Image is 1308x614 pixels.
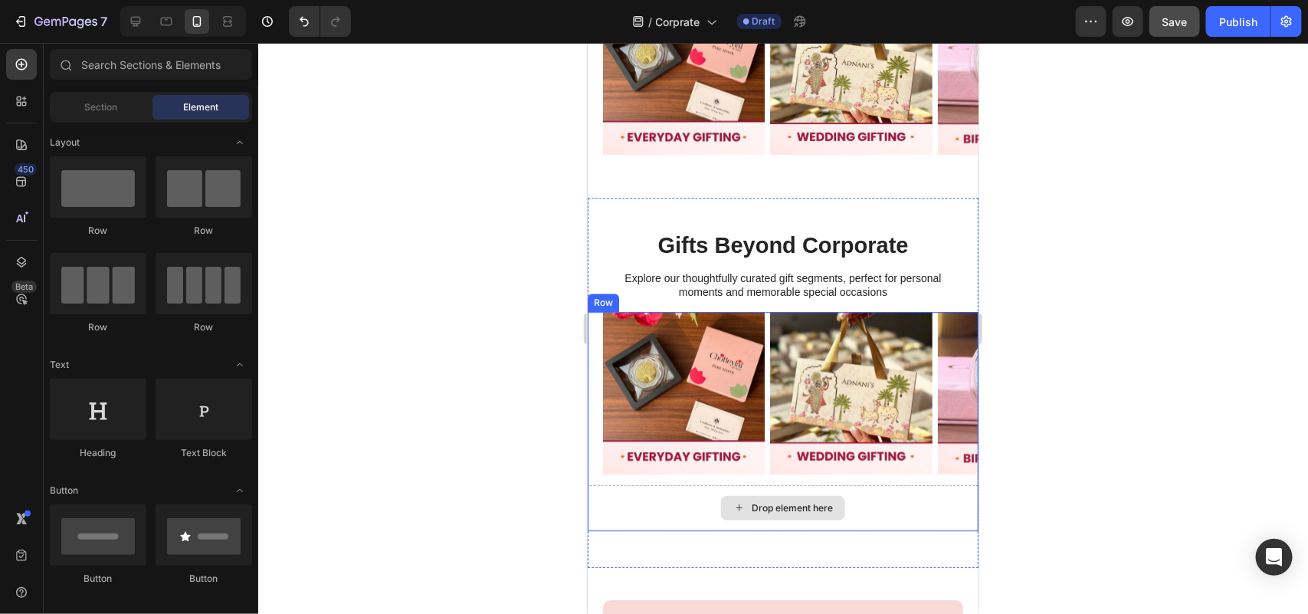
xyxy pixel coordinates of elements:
img: gempages_577259706716783604-6953388b-9416-4025-aaf8-e742ff322ae2.jpg [15,269,177,431]
button: 7 [6,6,114,37]
span: Button [50,484,78,497]
div: Beta [11,281,37,293]
span: Element [183,100,218,114]
h2: Gifts Beyond Corporate [15,187,375,219]
div: Row [156,224,252,238]
span: Toggle open [228,478,252,503]
div: Button [156,572,252,586]
img: gempages_577259706716783604-6aaff4aa-a070-41db-9cbd-2468e0333ad8.jpg [350,269,512,431]
div: Publish [1219,14,1257,30]
span: Toggle open [228,353,252,377]
span: Draft [752,15,775,28]
div: Text Block [156,446,252,460]
span: Layout [50,136,80,149]
div: Undo/Redo [289,6,351,37]
span: Toggle open [228,130,252,155]
div: Row [3,253,28,267]
div: Row [50,320,146,334]
span: Section [85,100,118,114]
div: 450 [15,163,37,176]
div: Open Intercom Messenger [1256,539,1293,576]
div: Heading [50,446,146,460]
span: Text [50,358,69,372]
button: Publish [1206,6,1270,37]
span: Save [1162,15,1188,28]
button: Save [1149,6,1200,37]
div: Row [156,320,252,334]
iframe: To enrich screen reader interactions, please activate Accessibility in Grammarly extension settings [588,43,979,614]
div: Row [50,224,146,238]
p: 7 [100,12,107,31]
p: Explore our thoughtfully curated gift segments, perfect for personal moments and memorable specia... [17,228,374,256]
div: Button [50,572,146,586]
span: / [649,14,653,30]
div: Drop element here [164,459,245,471]
img: gempages_577259706716783604-12f09846-aadd-4363-ae05-b79d47dd6bbb.jpg [182,269,344,431]
input: Search Sections & Elements [50,49,252,80]
span: Corprate [656,14,700,30]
